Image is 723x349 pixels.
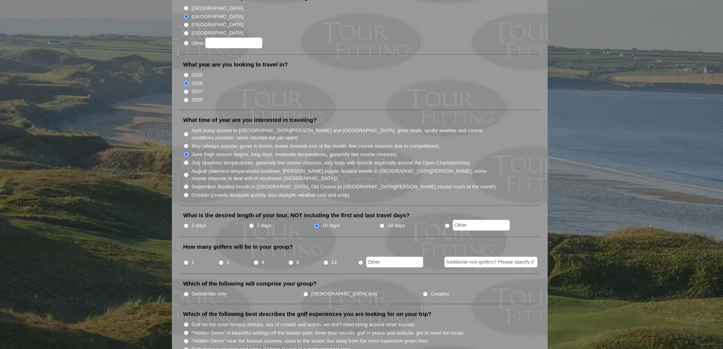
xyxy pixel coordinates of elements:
label: 2 [227,259,229,266]
input: Other [453,220,510,231]
label: How many golfers will be in your group? [183,243,293,251]
label: [DEMOGRAPHIC_DATA] only [311,290,377,298]
label: [GEOGRAPHIC_DATA] [192,21,243,28]
label: [GEOGRAPHIC_DATA] [192,29,243,37]
label: 2026 [192,80,203,87]
label: Other: [192,38,262,48]
label: "Hidden Gems" near the famous courses, close to the action, but away from the most expensive gree... [192,337,428,345]
label: 10 days [322,222,340,229]
label: [GEOGRAPHIC_DATA] [192,13,243,21]
label: "Hidden Gems" in beautiful settings off the beaten path, three hour rounds, golf in peace and sol... [192,329,464,337]
label: 2027 [192,88,203,95]
label: What is the desired length of your tour, NOT including the first and last travel days? [183,212,410,219]
label: Golf on the most famous shrines, lots of crowds and action, we don't mind being around other tour... [192,321,415,328]
label: Which of the following will comprise your group? [183,280,317,287]
label: April (easy access to [GEOGRAPHIC_DATA][PERSON_NAME] and [GEOGRAPHIC_DATA], great deals, spotty w... [192,127,497,142]
label: June (high season begins, long days, moderate temperatures, generally few course closures) [192,151,397,158]
label: October (crowds dissipate quickly, less daylight, weather cool and crisp) [192,191,350,199]
label: 2025 [192,71,203,79]
label: Gentlemen only [192,290,227,298]
label: May (always popular, gorse in bloom, busier towards end of the month, few course closures due to ... [192,142,439,150]
label: 8 [296,259,299,266]
label: 14 days [387,222,405,229]
label: [GEOGRAPHIC_DATA] [192,5,243,12]
label: 4 [261,259,264,266]
label: What time of year are you interested in traveling? [183,116,317,124]
label: July (warmest temperatures, generally few course closures, very busy with tourists especially aro... [192,159,470,167]
label: Which of the following best describes the golf experiences you are looking for on your trip? [183,310,432,318]
label: August (warmest temperatures continue, [PERSON_NAME] purple, busiest month in [GEOGRAPHIC_DATA][P... [192,167,497,182]
label: September (busiest month in [GEOGRAPHIC_DATA], Old Course at [GEOGRAPHIC_DATA][PERSON_NAME] close... [192,183,496,191]
label: What year are you looking to travel in? [183,61,288,68]
label: 12 [331,259,337,266]
input: Other [366,257,423,267]
input: Other: [205,38,262,48]
label: 5 days [192,222,206,229]
label: 7 days [257,222,272,229]
label: 1 [192,259,194,266]
label: 2028 [192,96,203,104]
input: Additional non-golfers? Please specify # [444,257,537,267]
label: Couples [431,290,449,298]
